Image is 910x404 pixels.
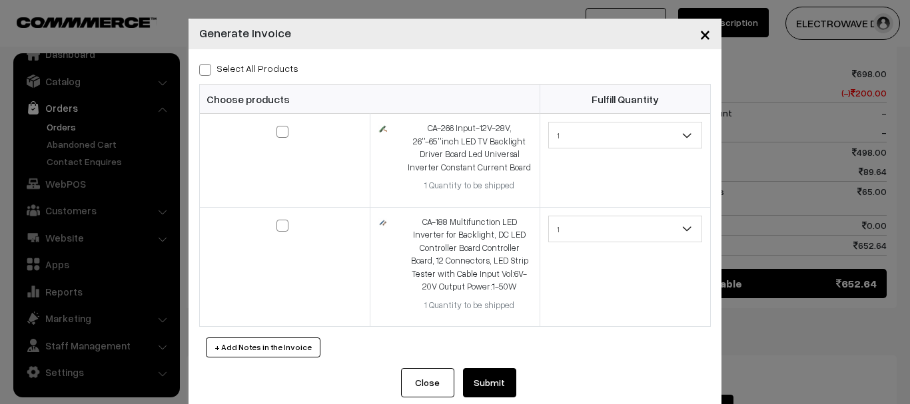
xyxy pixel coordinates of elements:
[463,368,516,397] button: Submit
[540,85,711,114] th: Fulfill Quantity
[689,13,721,55] button: Close
[407,216,532,294] div: CA-188 Multifunction LED Inverter for Backlight, DC LED Controller Board Controller Board, 12 Con...
[206,337,320,357] button: + Add Notes in the Invoice
[378,218,387,227] img: 168407558944141.jpg
[200,85,540,114] th: Choose products
[199,61,298,75] label: Select all Products
[549,218,701,241] span: 1
[407,122,532,174] div: CA-266 Input-12V-28V, 26''-65''inch LED TV Backlight Driver Board Led Universal Inverter Constant...
[407,299,532,312] div: 1 Quantity to be shipped
[199,24,291,42] h4: Generate Invoice
[548,216,702,242] span: 1
[401,368,454,397] button: Close
[699,21,711,46] span: ×
[548,122,702,148] span: 1
[407,179,532,192] div: 1 Quantity to be shipped
[549,124,701,147] span: 1
[378,125,387,133] img: 168442512812181.jpg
